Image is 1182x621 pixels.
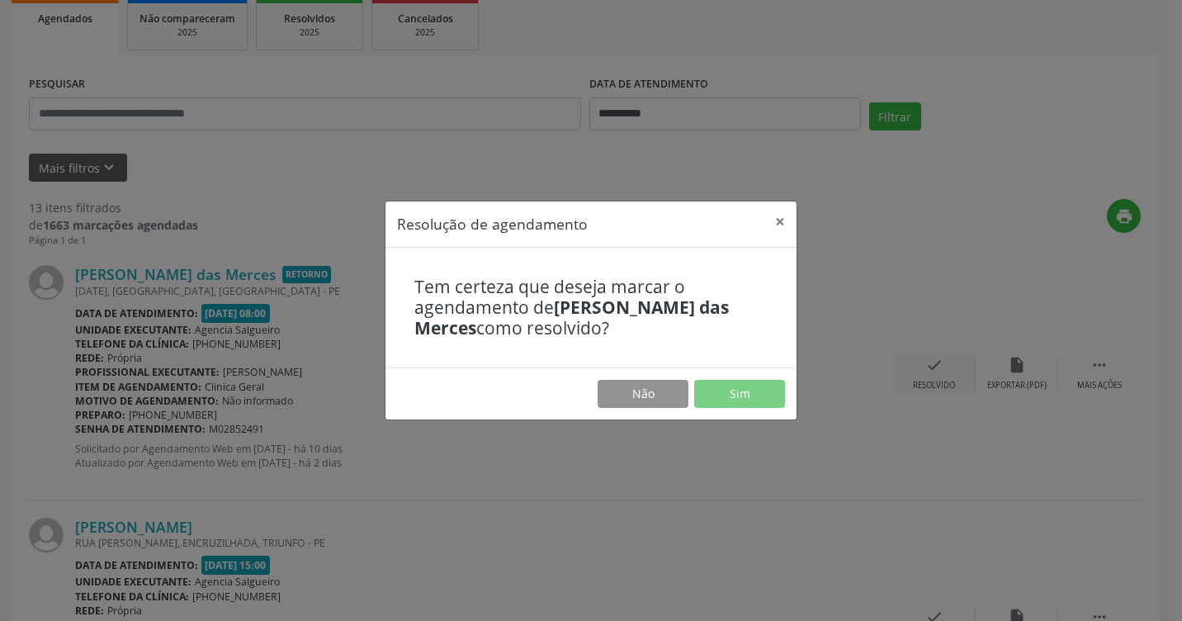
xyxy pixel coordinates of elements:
[694,380,785,408] button: Sim
[397,213,588,235] h5: Resolução de agendamento
[414,296,729,339] b: [PERSON_NAME] das Merces
[764,201,797,242] button: Close
[414,277,768,339] h4: Tem certeza que deseja marcar o agendamento de como resolvido?
[598,380,688,408] button: Não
